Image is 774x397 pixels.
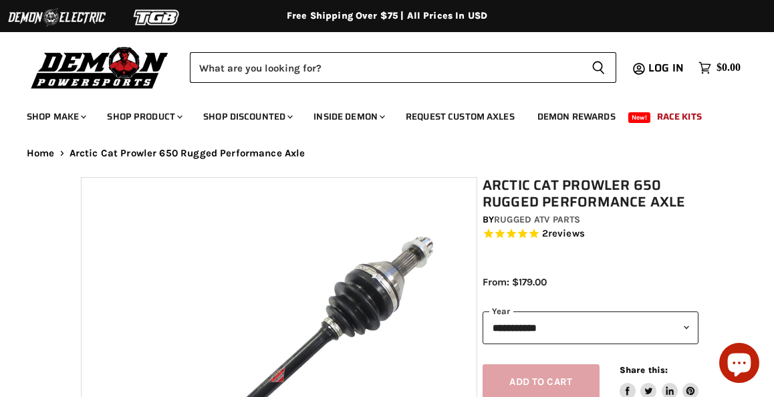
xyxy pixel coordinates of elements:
[70,148,305,159] span: Arctic Cat Prowler 650 Rugged Performance Axle
[107,5,207,30] img: TGB Logo 2
[483,227,698,241] span: Rated 5.0 out of 5 stars 2 reviews
[581,52,616,83] button: Search
[190,52,581,83] input: Search
[620,365,668,375] span: Share this:
[692,58,747,78] a: $0.00
[527,103,626,130] a: Demon Rewards
[396,103,525,130] a: Request Custom Axles
[548,228,585,240] span: reviews
[494,214,580,225] a: Rugged ATV Parts
[483,276,547,288] span: From: $179.00
[7,5,107,30] img: Demon Electric Logo 2
[190,52,616,83] form: Product
[542,228,585,240] span: 2 reviews
[483,213,698,227] div: by
[648,59,684,76] span: Log in
[483,177,698,211] h1: Arctic Cat Prowler 650 Rugged Performance Axle
[27,43,173,91] img: Demon Powersports
[17,103,94,130] a: Shop Make
[17,98,737,130] ul: Main menu
[483,311,698,344] select: year
[628,112,651,123] span: New!
[27,148,55,159] a: Home
[715,343,763,386] inbox-online-store-chat: Shopify online store chat
[97,103,190,130] a: Shop Product
[642,62,692,74] a: Log in
[647,103,712,130] a: Race Kits
[717,61,741,74] span: $0.00
[193,103,301,130] a: Shop Discounted
[303,103,393,130] a: Inside Demon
